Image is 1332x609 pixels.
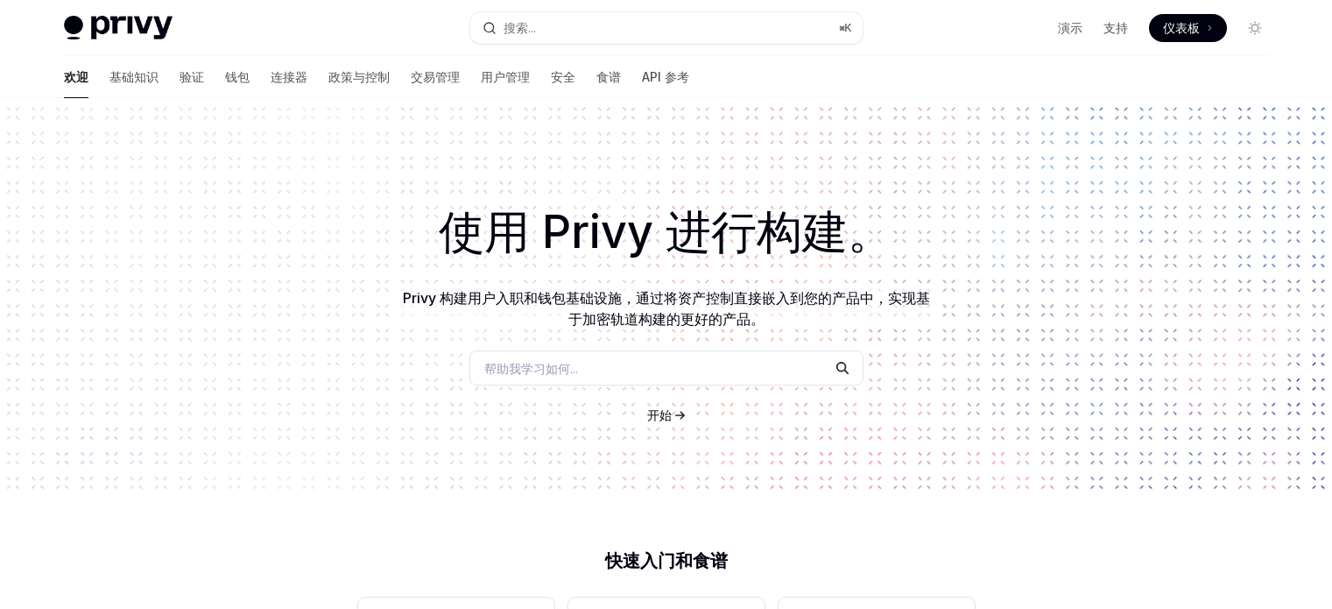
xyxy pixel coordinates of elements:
font: 交易管理 [411,69,460,84]
font: K [844,21,852,34]
font: 使用 Privy 进行构建。 [439,204,893,259]
a: 开始 [647,407,672,424]
font: Privy 构建用户入职和钱包基础设施，通过将资产控制直接嵌入到您的产品中，实现基于加密轨道构建的更好的产品。 [403,289,930,328]
a: 连接器 [271,56,307,98]
font: 搜索... [504,20,536,35]
font: 验证 [180,69,204,84]
a: 用户管理 [481,56,530,98]
button: 切换暗模式 [1241,14,1269,42]
a: 钱包 [225,56,250,98]
img: 灯光标志 [64,16,173,40]
font: 食谱 [596,69,621,84]
font: 安全 [551,69,575,84]
a: 安全 [551,56,575,98]
a: 基础知识 [109,56,159,98]
a: 交易管理 [411,56,460,98]
font: 仪表板 [1163,20,1200,35]
a: 仪表板 [1149,14,1227,42]
font: 演示 [1058,20,1082,35]
font: 帮助我学习如何... [484,361,578,376]
font: ⌘ [839,21,844,34]
font: 基础知识 [109,69,159,84]
a: 食谱 [596,56,621,98]
font: 欢迎 [64,69,88,84]
a: 演示 [1058,19,1082,37]
font: 政策与控制 [328,69,390,84]
a: 支持 [1103,19,1128,37]
font: 用户管理 [481,69,530,84]
a: 欢迎 [64,56,88,98]
font: 支持 [1103,20,1128,35]
font: 快速入门和食谱 [605,550,728,571]
font: API 参考 [642,69,689,84]
a: 政策与控制 [328,56,390,98]
font: 连接器 [271,69,307,84]
font: 开始 [647,407,672,422]
a: API 参考 [642,56,689,98]
a: 验证 [180,56,204,98]
font: 钱包 [225,69,250,84]
button: 搜索...⌘K [470,12,863,44]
